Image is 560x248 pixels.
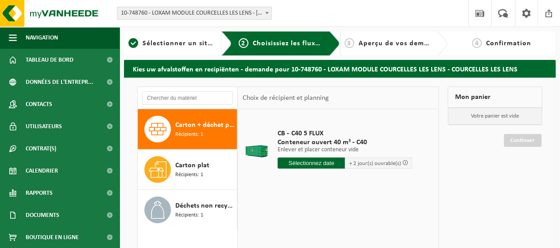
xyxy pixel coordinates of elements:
[253,40,400,47] span: Choisissiez les flux de déchets et récipients
[26,115,62,138] span: Utilisateurs
[175,211,203,220] span: Récipients: 1
[124,60,556,77] h2: Kies uw afvalstoffen en recipiënten - demande pour 10-748760 - LOXAM MODULE COURCELLES LES LENS -...
[117,7,271,20] span: 10-748760 - LOXAM MODULE COURCELLES LES LENS - COURCELLES LES LENS
[26,27,58,49] span: Navigation
[472,38,482,48] span: 4
[26,138,56,160] span: Contrat(s)
[143,40,222,47] span: Sélectionner un site ici
[138,150,237,190] button: Carton plat Récipients: 1
[175,201,235,211] span: Déchets non recyclables, techniquement non combustibles (combustibles)
[26,93,52,115] span: Contacts
[26,49,73,71] span: Tableau de bord
[278,129,412,138] span: CB - C40 5 FLUX
[239,38,248,48] span: 2
[238,87,333,109] div: Choix de récipient et planning
[278,138,412,147] span: Conteneur ouvert 40 m³ - C40
[504,134,541,147] a: Continuer
[26,160,58,182] span: Calendrier
[26,182,53,204] span: Rapports
[175,130,203,139] span: Récipients: 1
[344,38,354,48] span: 3
[486,40,531,47] span: Confirmation
[175,160,209,171] span: Carton plat
[117,7,272,20] span: 10-748760 - LOXAM MODULE COURCELLES LES LENS - COURCELLES LES LENS
[278,157,345,169] input: Sélectionnez date
[26,204,59,226] span: Documents
[128,38,214,49] a: 1Sélectionner un site ici
[359,40,444,47] span: Aperçu de vos demandes
[142,91,233,105] input: Chercher du matériel
[278,147,412,153] p: Enlever et placer conteneur vide
[448,87,542,108] div: Mon panier
[138,190,237,230] button: Déchets non recyclables, techniquement non combustibles (combustibles) Récipients: 1
[175,120,235,130] span: Carton + déchet plastique + métaux + bois
[349,161,401,166] span: + 2 jour(s) ouvrable(s)
[448,108,542,125] p: Votre panier est vide
[175,171,203,179] span: Récipients: 1
[138,109,237,150] button: Carton + déchet plastique + métaux + bois Récipients: 1
[26,71,93,93] span: Données de l'entrepr...
[128,38,138,48] span: 1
